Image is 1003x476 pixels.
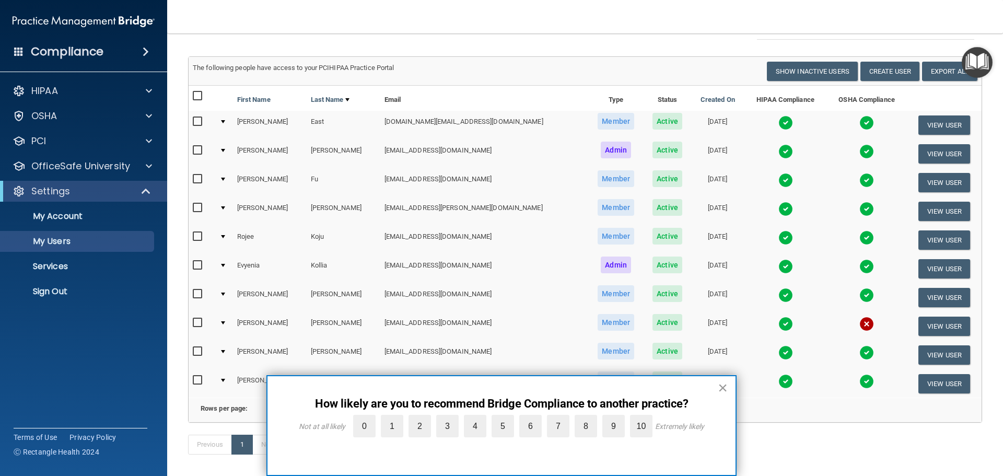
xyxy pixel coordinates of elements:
[918,202,970,221] button: View User
[918,288,970,307] button: View User
[778,317,793,331] img: tick.e7d51cea.svg
[602,415,625,437] label: 9
[380,341,588,369] td: [EMAIL_ADDRESS][DOMAIN_NAME]
[307,226,380,254] td: Koju
[201,404,248,412] b: Rows per page:
[598,170,634,187] span: Member
[652,285,682,302] span: Active
[778,259,793,274] img: tick.e7d51cea.svg
[233,254,307,283] td: Evyenia
[307,197,380,226] td: [PERSON_NAME]
[31,160,130,172] p: OfficeSafe University
[718,379,728,396] button: Close
[598,371,634,388] span: Member
[299,422,345,431] div: Not at all likely
[918,259,970,278] button: View User
[655,422,704,431] div: Extremely likely
[233,312,307,341] td: [PERSON_NAME]
[380,312,588,341] td: [EMAIL_ADDRESS][DOMAIN_NAME]
[307,254,380,283] td: Kollia
[14,447,99,457] span: Ⓒ Rectangle Health 2024
[307,111,380,140] td: East
[380,254,588,283] td: [EMAIL_ADDRESS][DOMAIN_NAME]
[859,288,874,303] img: tick.e7d51cea.svg
[691,111,744,140] td: [DATE]
[822,402,990,444] iframe: Drift Widget Chat Controller
[380,369,588,398] td: [EMAIL_ADDRESS][DOMAIN_NAME]
[380,140,588,168] td: [EMAIL_ADDRESS][DOMAIN_NAME]
[918,345,970,365] button: View User
[380,168,588,197] td: [EMAIL_ADDRESS][DOMAIN_NAME]
[778,288,793,303] img: tick.e7d51cea.svg
[918,173,970,192] button: View User
[7,211,149,222] p: My Account
[380,283,588,312] td: [EMAIL_ADDRESS][DOMAIN_NAME]
[14,432,57,443] a: Terms of Use
[598,314,634,331] span: Member
[409,415,431,437] label: 2
[193,64,394,72] span: The following people have access to your PCIHIPAA Practice Portal
[69,432,116,443] a: Privacy Policy
[918,230,970,250] button: View User
[918,374,970,393] button: View User
[859,115,874,130] img: tick.e7d51cea.svg
[652,314,682,331] span: Active
[691,197,744,226] td: [DATE]
[859,144,874,159] img: tick.e7d51cea.svg
[436,415,459,437] label: 3
[31,185,70,198] p: Settings
[701,94,735,106] a: Created On
[464,415,486,437] label: 4
[778,202,793,216] img: tick.e7d51cea.svg
[652,228,682,245] span: Active
[31,85,58,97] p: HIPAA
[918,115,970,135] button: View User
[962,47,993,78] button: Open Resource Center
[691,341,744,369] td: [DATE]
[288,397,715,411] p: How likely are you to recommend Bridge Compliance to another practice?
[859,259,874,274] img: tick.e7d51cea.svg
[588,86,644,111] th: Type
[859,230,874,245] img: tick.e7d51cea.svg
[652,257,682,273] span: Active
[860,62,919,81] button: Create User
[7,261,149,272] p: Services
[547,415,569,437] label: 7
[307,283,380,312] td: [PERSON_NAME]
[233,226,307,254] td: Rojee
[652,371,682,388] span: Active
[778,230,793,245] img: tick.e7d51cea.svg
[652,170,682,187] span: Active
[307,140,380,168] td: [PERSON_NAME]
[859,345,874,360] img: tick.e7d51cea.svg
[691,283,744,312] td: [DATE]
[918,144,970,164] button: View User
[233,197,307,226] td: [PERSON_NAME]
[630,415,652,437] label: 10
[188,435,232,455] a: Previous
[922,62,977,81] a: Export All
[492,415,514,437] label: 5
[31,110,57,122] p: OSHA
[13,11,155,32] img: PMB logo
[598,199,634,216] span: Member
[778,144,793,159] img: tick.e7d51cea.svg
[598,343,634,359] span: Member
[859,173,874,188] img: tick.e7d51cea.svg
[691,369,744,398] td: [DATE]
[31,44,103,59] h4: Compliance
[652,113,682,130] span: Active
[598,113,634,130] span: Member
[7,286,149,297] p: Sign Out
[652,343,682,359] span: Active
[233,369,307,398] td: [PERSON_NAME]
[778,374,793,389] img: tick.e7d51cea.svg
[380,86,588,111] th: Email
[31,135,46,147] p: PCI
[307,312,380,341] td: [PERSON_NAME]
[307,168,380,197] td: Fu
[237,94,271,106] a: First Name
[598,228,634,245] span: Member
[652,199,682,216] span: Active
[918,317,970,336] button: View User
